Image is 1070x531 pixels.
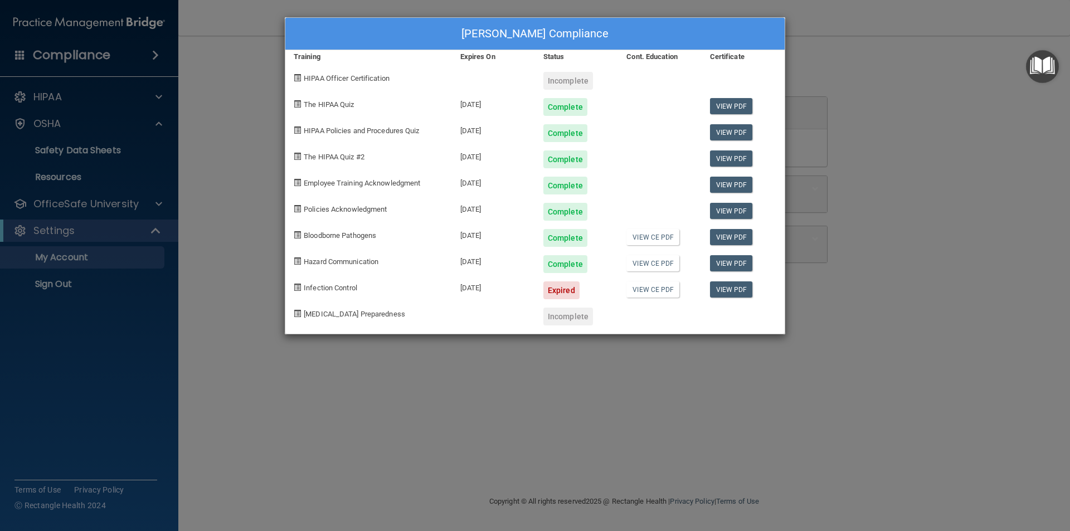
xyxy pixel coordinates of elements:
[543,98,587,116] div: Complete
[702,50,785,64] div: Certificate
[710,150,753,167] a: View PDF
[543,229,587,247] div: Complete
[626,229,679,245] a: View CE PDF
[304,231,376,240] span: Bloodborne Pathogens
[626,281,679,298] a: View CE PDF
[710,229,753,245] a: View PDF
[452,90,535,116] div: [DATE]
[543,124,587,142] div: Complete
[543,150,587,168] div: Complete
[543,203,587,221] div: Complete
[304,153,364,161] span: The HIPAA Quiz #2
[626,255,679,271] a: View CE PDF
[543,255,587,273] div: Complete
[543,177,587,194] div: Complete
[535,50,618,64] div: Status
[710,124,753,140] a: View PDF
[304,257,378,266] span: Hazard Communication
[710,177,753,193] a: View PDF
[452,50,535,64] div: Expires On
[304,74,390,82] span: HIPAA Officer Certification
[452,273,535,299] div: [DATE]
[543,281,580,299] div: Expired
[452,168,535,194] div: [DATE]
[452,194,535,221] div: [DATE]
[452,221,535,247] div: [DATE]
[543,72,593,90] div: Incomplete
[710,255,753,271] a: View PDF
[285,18,785,50] div: [PERSON_NAME] Compliance
[452,142,535,168] div: [DATE]
[304,100,354,109] span: The HIPAA Quiz
[304,284,357,292] span: Infection Control
[304,310,405,318] span: [MEDICAL_DATA] Preparedness
[304,179,420,187] span: Employee Training Acknowledgment
[543,308,593,325] div: Incomplete
[618,50,701,64] div: Cont. Education
[452,247,535,273] div: [DATE]
[285,50,452,64] div: Training
[304,126,419,135] span: HIPAA Policies and Procedures Quiz
[710,203,753,219] a: View PDF
[877,452,1057,496] iframe: Drift Widget Chat Controller
[710,281,753,298] a: View PDF
[452,116,535,142] div: [DATE]
[710,98,753,114] a: View PDF
[1026,50,1059,83] button: Open Resource Center
[304,205,387,213] span: Policies Acknowledgment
